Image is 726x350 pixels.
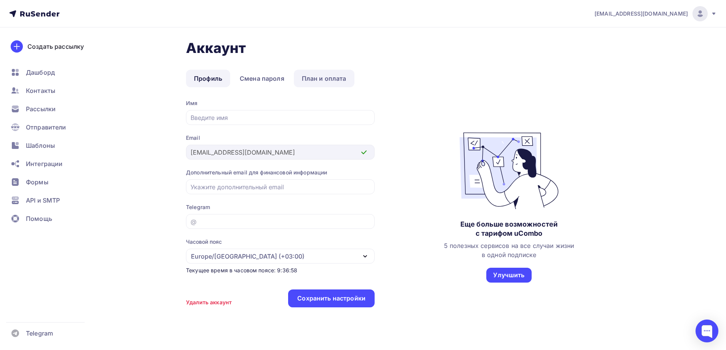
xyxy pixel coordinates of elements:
[26,177,48,187] span: Формы
[186,238,375,264] button: Часовой пояс Europe/[GEOGRAPHIC_DATA] (+03:00)
[186,40,643,56] h1: Аккаунт
[294,70,354,87] a: План и оплата
[444,241,574,259] div: 5 полезных сервисов на все случаи жизни в одной подписке
[26,104,56,113] span: Рассылки
[460,220,558,238] div: Еще больше возможностей с тарифом uCombo
[27,42,84,51] div: Создать рассылку
[186,169,375,176] div: Дополнительный email для финансовой информации
[595,6,717,21] a: [EMAIL_ADDRESS][DOMAIN_NAME]
[26,68,55,77] span: Дашборд
[186,134,375,142] div: Email
[6,83,97,98] a: Контакты
[26,159,63,168] span: Интеграции
[191,113,370,122] input: Введите имя
[186,238,222,246] div: Часовой пояс
[493,271,524,280] div: Улучшить
[26,329,53,338] span: Telegram
[6,120,97,135] a: Отправители
[595,10,688,18] span: [EMAIL_ADDRESS][DOMAIN_NAME]
[26,123,66,132] span: Отправители
[186,99,375,107] div: Имя
[191,217,197,226] div: @
[186,70,230,87] a: Профиль
[186,299,232,306] div: Удалить аккаунт
[186,267,375,274] div: Текущее время в часовом поясе: 9:36:58
[6,138,97,153] a: Шаблоны
[26,141,55,150] span: Шаблоны
[26,214,52,223] span: Помощь
[6,65,97,80] a: Дашборд
[297,294,365,303] div: Сохранить настройки
[186,203,375,211] div: Telegram
[6,101,97,117] a: Рассылки
[191,182,370,192] input: Укажите дополнительный email
[191,252,305,261] div: Europe/[GEOGRAPHIC_DATA] (+03:00)
[26,196,60,205] span: API и SMTP
[26,86,55,95] span: Контакты
[6,174,97,190] a: Формы
[232,70,292,87] a: Смена пароля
